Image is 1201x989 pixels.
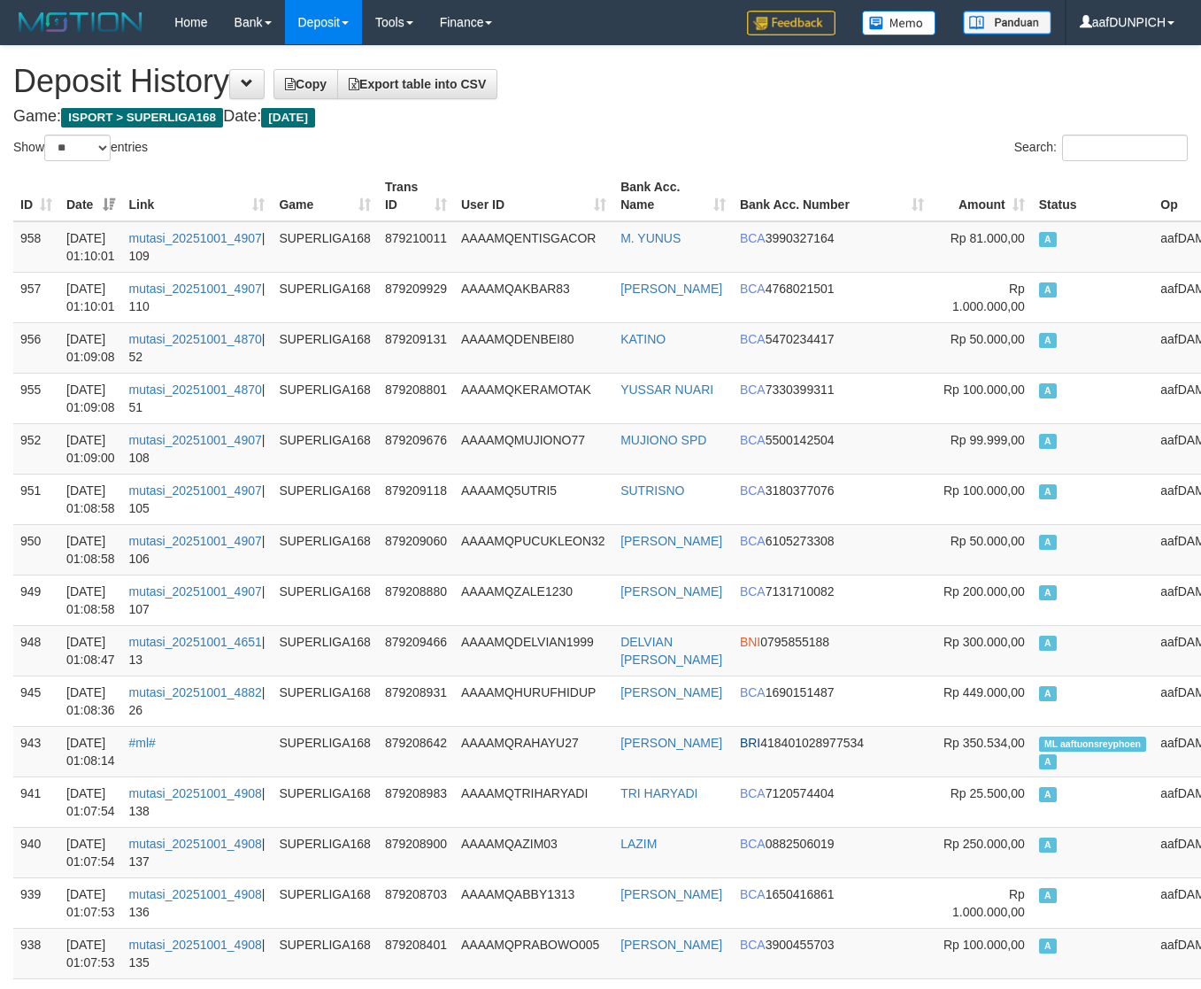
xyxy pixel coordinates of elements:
a: Copy [273,69,338,99]
td: AAAAMQ5UTRI5 [454,474,613,524]
span: Approved [1039,636,1057,651]
a: SUTRISNO [620,483,684,498]
td: SUPERLIGA168 [272,423,378,474]
span: Approved [1039,383,1057,398]
th: ID: activate to sort column ascending [13,171,59,221]
td: AAAAMQTRIHARYADI [454,777,613,827]
td: 879208703 [378,877,454,928]
td: SUPERLIGA168 [272,575,378,625]
td: [DATE] 01:08:58 [59,575,122,625]
th: Bank Acc. Name: activate to sort column ascending [613,171,733,221]
a: mutasi_20251001_4908 [129,887,262,901]
th: Amount: activate to sort column ascending [931,171,1031,221]
span: BCA [740,938,766,952]
td: 1650416861 [733,877,932,928]
td: 941 [13,777,59,827]
span: Approved [1039,585,1057,600]
h1: Deposit History [13,64,1188,99]
a: YUSSAR NUARI [620,382,713,397]
th: User ID: activate to sort column ascending [454,171,613,221]
span: Approved [1039,888,1057,903]
td: 949 [13,575,59,625]
td: [DATE] 01:09:08 [59,373,122,423]
span: BRI [740,736,760,750]
td: [DATE] 01:07:54 [59,777,122,827]
a: mutasi_20251001_4908 [129,786,262,800]
img: Feedback.jpg [747,11,835,35]
span: Approved [1039,484,1057,499]
td: AAAAMQPRABOWO005 [454,928,613,978]
td: 879208900 [378,827,454,877]
a: mutasi_20251001_4870 [129,382,262,397]
td: 879209929 [378,272,454,322]
td: 0795855188 [733,625,932,676]
th: Game: activate to sort column ascending [272,171,378,221]
td: 879208642 [378,726,454,777]
td: 943 [13,726,59,777]
td: 418401028977534 [733,726,932,777]
a: [PERSON_NAME] [620,282,722,296]
td: AAAAMQDENBEI80 [454,322,613,373]
label: Search: [1014,135,1188,161]
span: Rp 81.000,00 [951,231,1025,245]
td: AAAAMQKERAMOTAK [454,373,613,423]
td: [DATE] 01:08:36 [59,676,122,726]
a: #ml# [129,736,156,750]
a: mutasi_20251001_4908 [129,837,262,851]
span: BCA [740,282,766,296]
span: Rp 25.500,00 [951,786,1025,800]
td: 939 [13,877,59,928]
span: Rp 300.000,00 [943,635,1025,649]
th: Link: activate to sort column ascending [122,171,273,221]
td: | 136 [122,877,273,928]
td: SUPERLIGA168 [272,322,378,373]
td: | 109 [122,221,273,273]
span: Manually Linked by aaftuonsreyphoen [1039,737,1147,752]
span: BCA [740,837,766,851]
span: Rp 100.000,00 [943,938,1025,952]
a: TRI HARYADI [620,786,697,800]
td: 7330399311 [733,373,932,423]
span: Rp 50.000,00 [951,332,1025,346]
a: [PERSON_NAME] [620,938,722,952]
td: 6105273308 [733,524,932,575]
a: LAZIM [620,837,657,851]
a: [PERSON_NAME] [620,685,722,699]
input: Search: [1062,135,1188,161]
td: 3900455703 [733,928,932,978]
td: 879210011 [378,221,454,273]
span: BCA [740,332,766,346]
span: [DATE] [261,108,315,127]
td: AAAAMQMUJIONO77 [454,423,613,474]
a: mutasi_20251001_4907 [129,534,262,548]
a: [PERSON_NAME] [620,887,722,901]
td: | 52 [122,322,273,373]
a: [PERSON_NAME] [620,534,722,548]
td: 7131710082 [733,575,932,625]
span: BCA [740,382,766,397]
td: 879209466 [378,625,454,676]
span: Rp 449.000,00 [943,685,1025,699]
span: Approved [1039,535,1057,550]
span: Copy [285,77,327,91]
td: 879209118 [378,474,454,524]
span: BNI [740,635,760,649]
td: | 107 [122,575,273,625]
span: BCA [740,685,766,699]
a: mutasi_20251001_4907 [129,433,262,447]
span: Rp 50.000,00 [951,534,1025,548]
td: SUPERLIGA168 [272,272,378,322]
td: SUPERLIGA168 [272,373,378,423]
td: AAAAMQRAHAYU27 [454,726,613,777]
label: Show entries [13,135,148,161]
span: BCA [740,483,766,498]
a: KATINO [620,332,666,346]
td: 879208983 [378,777,454,827]
td: [DATE] 01:07:53 [59,928,122,978]
span: BCA [740,534,766,548]
select: Showentries [44,135,111,161]
span: BCA [740,786,766,800]
span: Export table into CSV [349,77,486,91]
span: Approved [1039,754,1057,769]
td: 958 [13,221,59,273]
